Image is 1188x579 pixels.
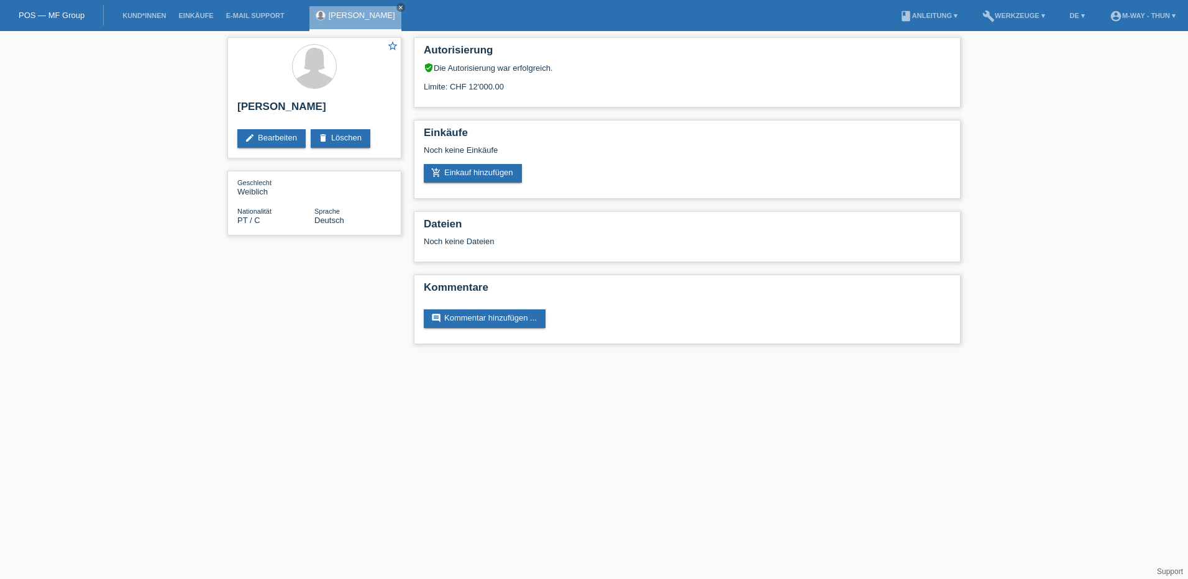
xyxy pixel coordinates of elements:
a: editBearbeiten [237,129,306,148]
a: deleteLöschen [311,129,370,148]
a: POS — MF Group [19,11,85,20]
span: Portugal / C / 01.08.1992 [237,216,260,225]
a: commentKommentar hinzufügen ... [424,309,546,328]
h2: Autorisierung [424,44,951,63]
a: E-Mail Support [220,12,291,19]
a: buildWerkzeuge ▾ [976,12,1051,19]
div: Weiblich [237,178,314,196]
span: Geschlecht [237,179,272,186]
a: DE ▾ [1064,12,1091,19]
a: Support [1157,567,1183,576]
h2: [PERSON_NAME] [237,101,391,119]
div: Noch keine Dateien [424,237,803,246]
a: add_shopping_cartEinkauf hinzufügen [424,164,522,183]
i: edit [245,133,255,143]
a: Kund*innen [116,12,172,19]
div: Die Autorisierung war erfolgreich. [424,63,951,73]
i: book [900,10,912,22]
i: add_shopping_cart [431,168,441,178]
i: build [982,10,995,22]
div: Noch keine Einkäufe [424,145,951,164]
i: star_border [387,40,398,52]
i: comment [431,313,441,323]
i: close [398,4,404,11]
i: verified_user [424,63,434,73]
i: account_circle [1110,10,1122,22]
a: Einkäufe [172,12,219,19]
span: Sprache [314,207,340,215]
a: close [396,3,405,12]
i: delete [318,133,328,143]
h2: Dateien [424,218,951,237]
a: bookAnleitung ▾ [893,12,964,19]
span: Nationalität [237,207,272,215]
h2: Einkäufe [424,127,951,145]
h2: Kommentare [424,281,951,300]
span: Deutsch [314,216,344,225]
div: Limite: CHF 12'000.00 [424,73,951,91]
a: [PERSON_NAME] [329,11,395,20]
a: star_border [387,40,398,53]
a: account_circlem-way - Thun ▾ [1103,12,1182,19]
